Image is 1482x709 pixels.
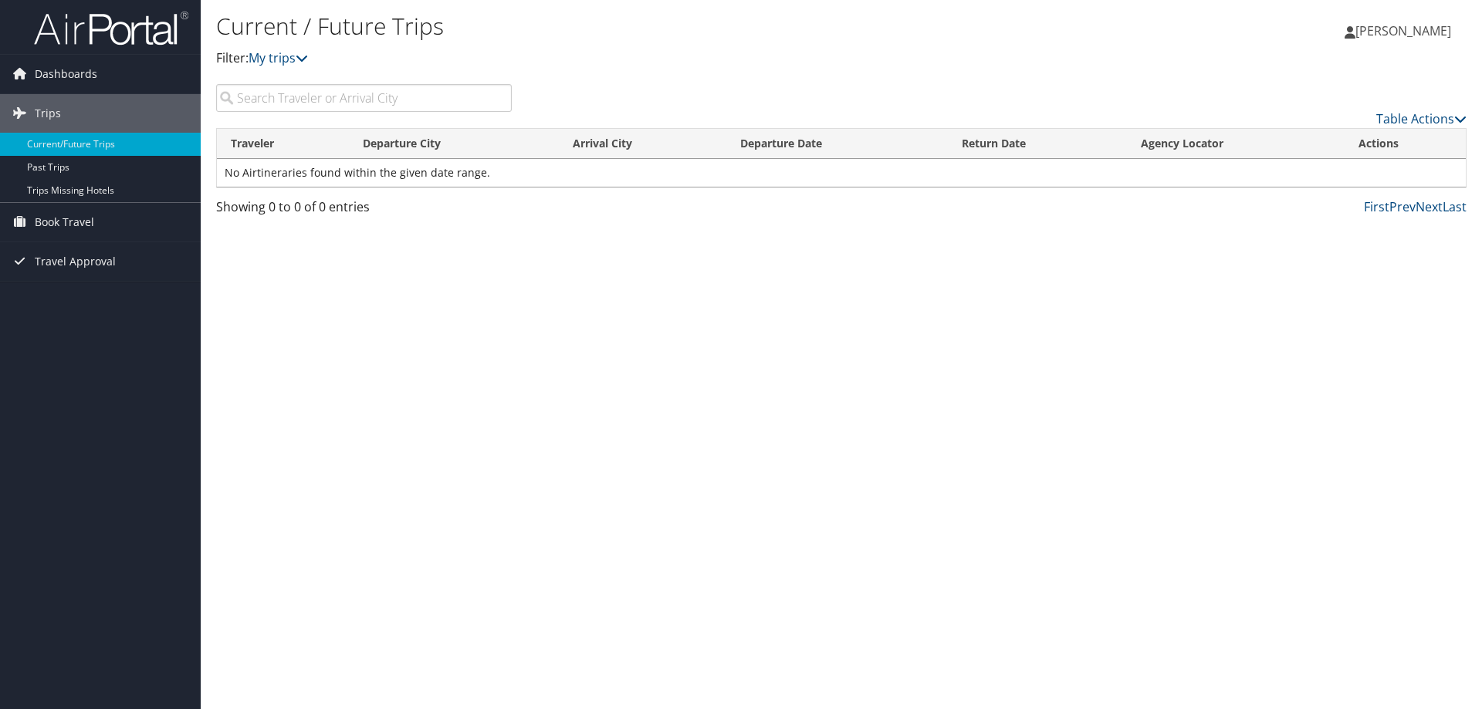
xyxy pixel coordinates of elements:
th: Traveler: activate to sort column ascending [217,129,349,159]
th: Departure Date: activate to sort column descending [726,129,948,159]
a: First [1364,198,1389,215]
a: Prev [1389,198,1416,215]
a: My trips [249,49,308,66]
span: Book Travel [35,203,94,241]
span: Trips [35,94,61,133]
td: No Airtineraries found within the given date range. [217,159,1466,187]
span: [PERSON_NAME] [1355,22,1451,39]
span: Travel Approval [35,242,116,281]
th: Actions [1345,129,1466,159]
div: Showing 0 to 0 of 0 entries [216,198,512,224]
th: Return Date: activate to sort column ascending [948,129,1127,159]
img: airportal-logo.png [34,10,188,46]
p: Filter: [216,49,1050,69]
th: Departure City: activate to sort column ascending [349,129,559,159]
a: Last [1443,198,1467,215]
h1: Current / Future Trips [216,10,1050,42]
input: Search Traveler or Arrival City [216,84,512,112]
span: Dashboards [35,55,97,93]
th: Arrival City: activate to sort column ascending [559,129,726,159]
th: Agency Locator: activate to sort column ascending [1127,129,1345,159]
a: Table Actions [1376,110,1467,127]
a: [PERSON_NAME] [1345,8,1467,54]
a: Next [1416,198,1443,215]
